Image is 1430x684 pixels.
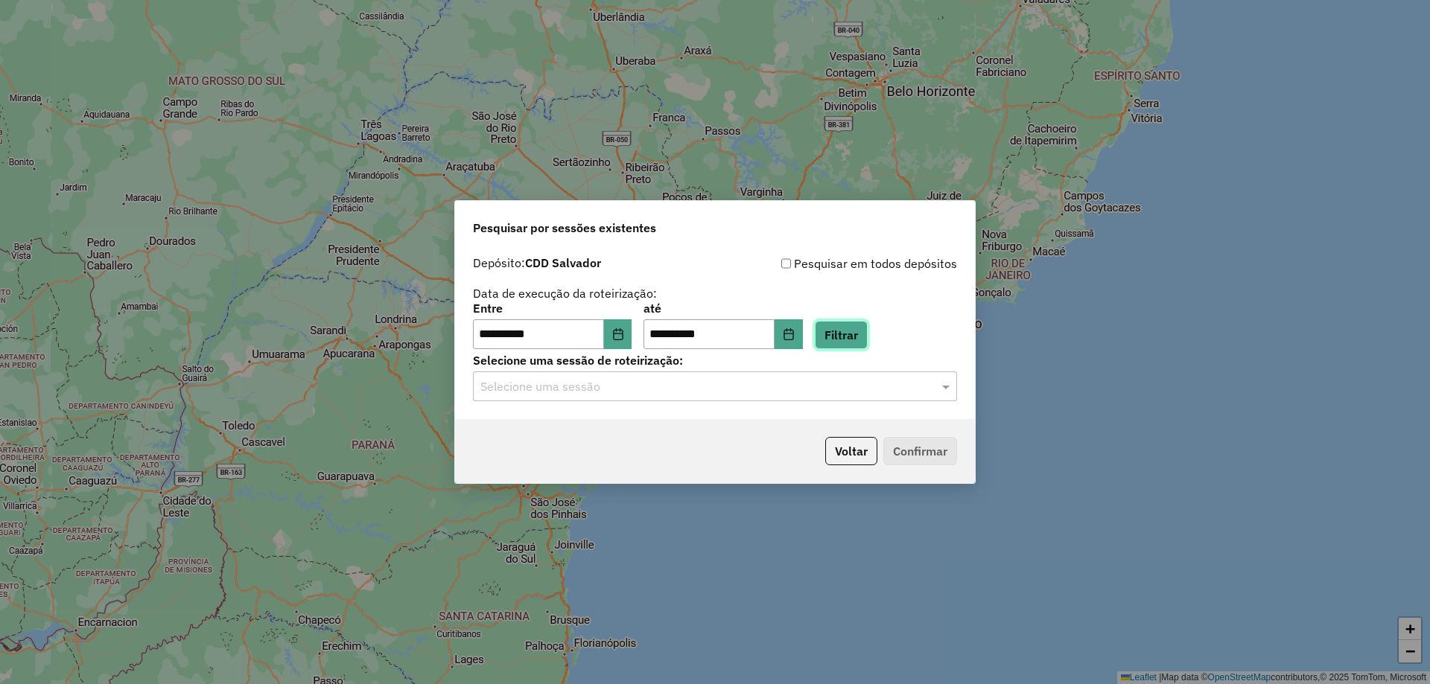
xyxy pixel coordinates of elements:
div: Pesquisar em todos depósitos [715,255,957,272]
label: Data de execução da roteirização: [473,284,657,302]
button: Choose Date [775,319,803,349]
button: Choose Date [604,319,632,349]
strong: CDD Salvador [525,255,601,270]
label: Depósito: [473,254,601,272]
span: Pesquisar por sessões existentes [473,219,656,237]
button: Filtrar [815,321,868,349]
label: Entre [473,299,632,317]
button: Voltar [825,437,877,465]
label: até [643,299,802,317]
label: Selecione uma sessão de roteirização: [473,351,957,369]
